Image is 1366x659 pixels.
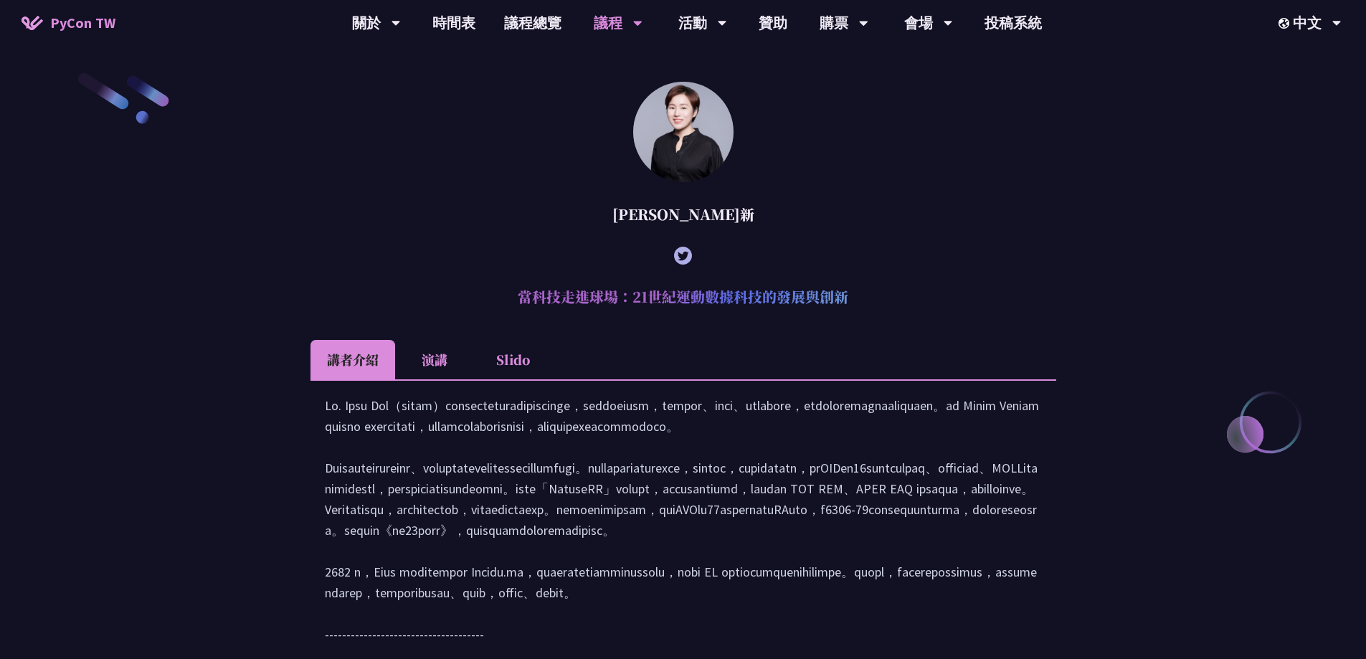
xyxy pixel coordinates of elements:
img: 林滿新 [633,82,734,182]
li: Slido [474,340,553,379]
a: PyCon TW [7,5,130,41]
div: [PERSON_NAME]新 [310,193,1056,236]
li: 講者介紹 [310,340,395,379]
img: Locale Icon [1279,18,1293,29]
li: 演講 [395,340,474,379]
img: Home icon of PyCon TW 2025 [22,16,43,30]
h2: 當科技走進球場：21世紀運動數據科技的發展與創新 [310,275,1056,318]
span: PyCon TW [50,12,115,34]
